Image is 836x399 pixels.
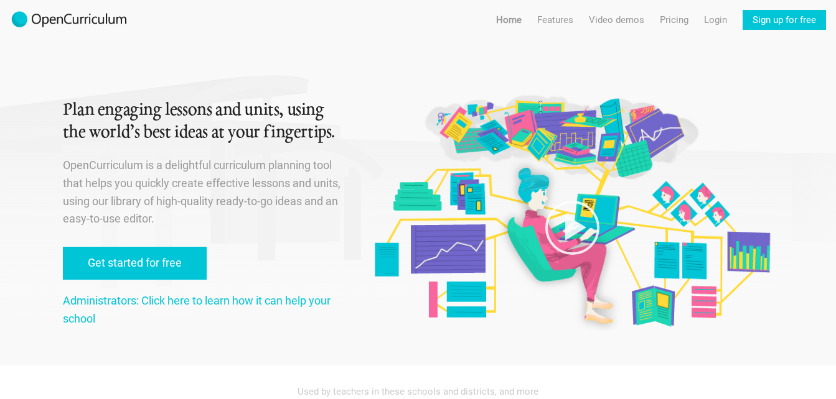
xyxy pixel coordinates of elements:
a: Pricing [660,10,688,30]
a: Login [704,10,727,30]
a: Home [496,10,522,30]
img: 2017-logo-m.png [10,10,128,30]
a: Video demos [589,10,644,30]
a: Get started for free [63,247,207,280]
h1: Plan engaging lessons and units, using the world’s best ideas at your fingertips. [63,99,342,144]
a: Features [537,10,573,30]
a: Administrators: Click here to learn how it can help your school [63,294,331,325]
a: Sign up for free [743,10,826,30]
p: OpenCurriculum is a delightful curriculum planning tool that helps you quickly create effective l... [63,157,342,228]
